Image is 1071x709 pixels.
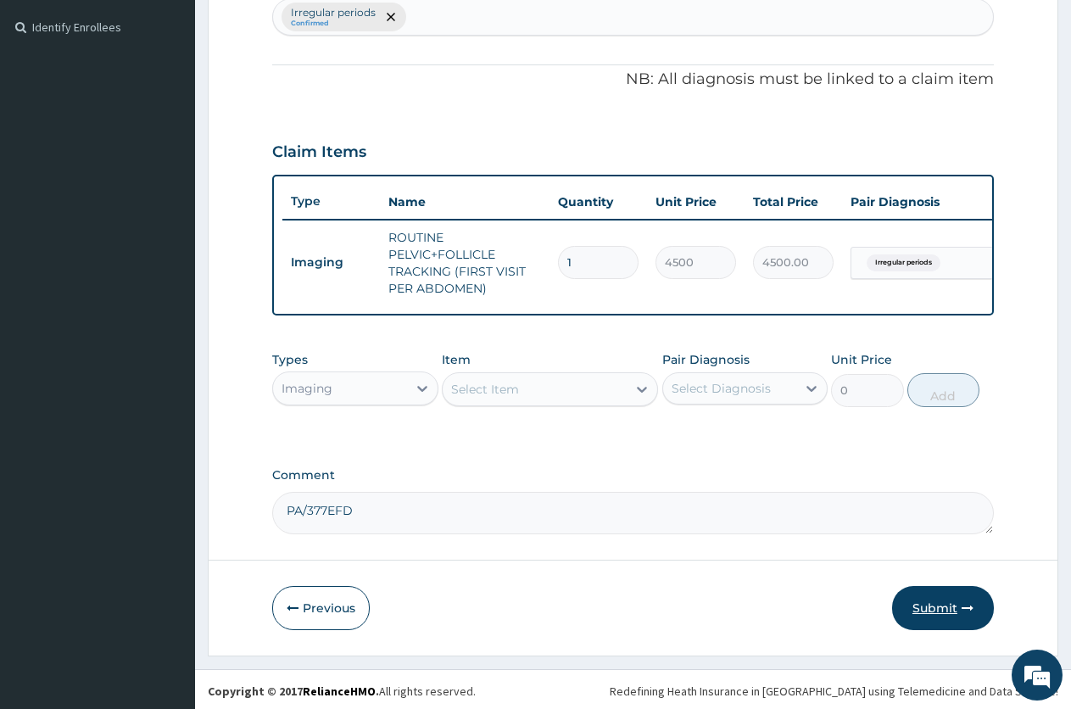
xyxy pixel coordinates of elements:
th: Name [380,185,549,219]
p: Irregular periods [291,6,376,20]
p: NB: All diagnosis must be linked to a claim item [272,69,994,91]
a: RelianceHMO [303,684,376,699]
textarea: Type your message and hit 'Enter' [8,463,323,522]
button: Submit [892,586,994,630]
label: Comment [272,468,994,483]
label: Item [442,351,471,368]
label: Pair Diagnosis [662,351,750,368]
label: Unit Price [831,351,892,368]
strong: Copyright © 2017 . [208,684,379,699]
span: We're online! [98,214,234,385]
th: Total Price [745,185,842,219]
div: Select Item [451,381,519,398]
button: Add [907,373,979,407]
th: Unit Price [647,185,745,219]
th: Quantity [549,185,647,219]
div: Redefining Heath Insurance in [GEOGRAPHIC_DATA] using Telemedicine and Data Science! [610,683,1058,700]
span: remove selection option [383,9,399,25]
small: Confirmed [291,20,376,28]
button: Previous [272,586,370,630]
th: Type [282,186,380,217]
label: Types [272,353,308,367]
h3: Claim Items [272,143,366,162]
th: Pair Diagnosis [842,185,1029,219]
div: Imaging [282,380,332,397]
div: Chat with us now [88,95,285,117]
span: Irregular periods [867,254,940,271]
td: Imaging [282,247,380,278]
div: Select Diagnosis [672,380,771,397]
td: ROUTINE PELVIC+FOLLICLE TRACKING (FIRST VISIT PER ABDOMEN) [380,221,549,305]
div: Minimize live chat window [278,8,319,49]
img: d_794563401_company_1708531726252_794563401 [31,85,69,127]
